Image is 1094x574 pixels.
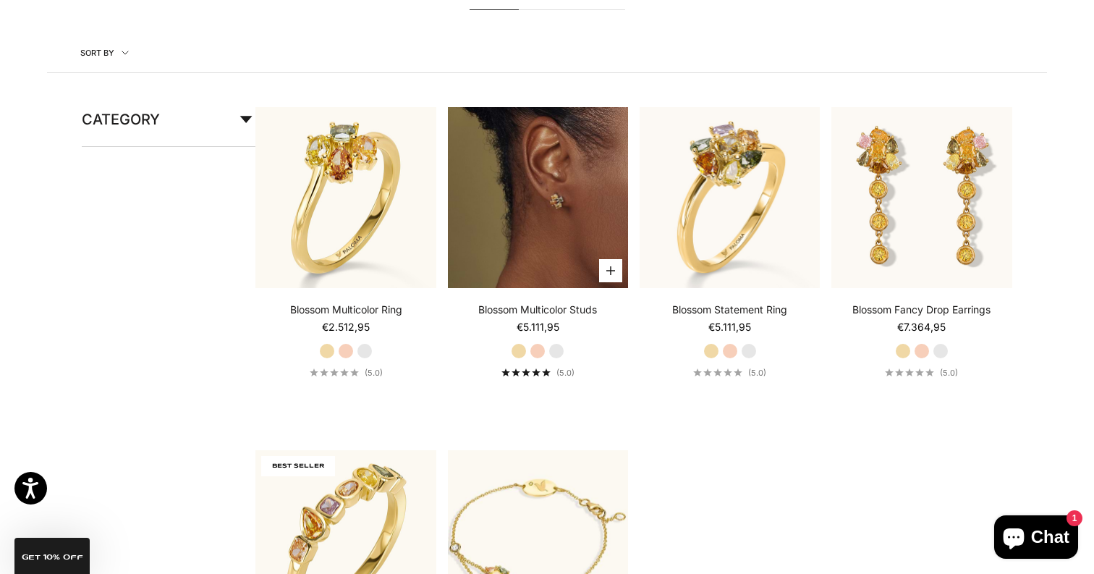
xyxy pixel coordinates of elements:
[255,107,436,287] img: #YellowGold
[47,33,162,72] button: Sort by
[897,320,946,334] sale-price: €7.364,95
[82,107,160,132] span: Category
[82,107,255,146] summary: Category
[501,368,551,376] div: 5.0 out of 5.0 stars
[640,107,820,287] a: #YellowGold #WhiteGold #RoseGold
[885,368,958,378] a: 5.0 out of 5.0 stars(5.0)
[556,368,574,378] span: (5.0)
[693,368,742,376] div: 5.0 out of 5.0 stars
[831,107,1012,287] img: #YellowGold
[80,46,129,59] span: Sort by
[261,456,335,476] span: BEST SELLER
[940,368,958,378] span: (5.0)
[990,515,1082,562] inbox-online-store-chat: Shopify online store chat
[14,538,90,574] div: GET 10% Off
[672,303,787,317] a: Blossom Statement Ring
[693,368,766,378] a: 5.0 out of 5.0 stars(5.0)
[310,368,359,376] div: 5.0 out of 5.0 stars
[448,107,628,287] img: #YellowGold #RoseGold #WhiteGold
[478,303,597,317] a: Blossom Multicolor Studs
[885,368,934,376] div: 5.0 out of 5.0 stars
[22,554,83,561] span: GET 10% Off
[322,320,370,334] sale-price: €2.512,95
[290,303,402,317] a: Blossom Multicolor Ring
[852,303,991,317] a: Blossom Fancy Drop Earrings
[501,368,574,378] a: 5.0 out of 5.0 stars(5.0)
[748,368,766,378] span: (5.0)
[517,320,559,334] sale-price: €5.111,95
[310,368,383,378] a: 5.0 out of 5.0 stars(5.0)
[640,107,820,287] img: #YellowGold
[365,368,383,378] span: (5.0)
[708,320,751,334] sale-price: €5.111,95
